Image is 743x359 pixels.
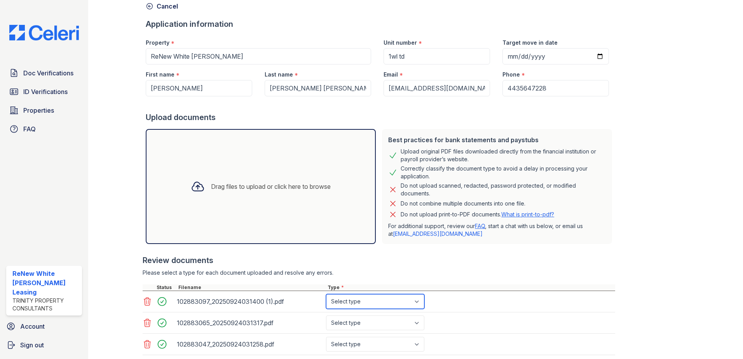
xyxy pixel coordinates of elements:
[23,106,54,115] span: Properties
[475,223,485,229] a: FAQ
[265,71,293,78] label: Last name
[23,87,68,96] span: ID Verifications
[20,322,45,331] span: Account
[401,199,525,208] div: Do not combine multiple documents into one file.
[3,25,85,40] img: CE_Logo_Blue-a8612792a0a2168367f1c8372b55b34899dd931a85d93a1a3d3e32e68fde9ad4.png
[177,284,326,291] div: Filename
[146,112,615,123] div: Upload documents
[3,337,85,353] a: Sign out
[143,255,615,266] div: Review documents
[177,295,323,308] div: 102883097_20250924031400 (1).pdf
[146,39,169,47] label: Property
[20,340,44,350] span: Sign out
[177,338,323,350] div: 102883047_20250924031258.pdf
[388,222,606,238] p: For additional support, review our , start a chat with us below, or email us at
[155,284,177,291] div: Status
[401,165,606,180] div: Correctly classify the document type to avoid a delay in processing your application.
[177,317,323,329] div: 102883065_20250924031317.pdf
[502,71,520,78] label: Phone
[388,135,606,145] div: Best practices for bank statements and paystubs
[501,211,554,218] a: What is print-to-pdf?
[3,319,85,334] a: Account
[6,65,82,81] a: Doc Verifications
[211,182,331,191] div: Drag files to upload or click here to browse
[23,124,36,134] span: FAQ
[401,148,606,163] div: Upload original PDF files downloaded directly from the financial institution or payroll provider’...
[326,284,615,291] div: Type
[12,297,79,312] div: Trinity Property Consultants
[146,19,615,30] div: Application information
[6,121,82,137] a: FAQ
[146,71,174,78] label: First name
[143,269,615,277] div: Please select a type for each document uploaded and resolve any errors.
[384,39,417,47] label: Unit number
[23,68,73,78] span: Doc Verifications
[6,103,82,118] a: Properties
[401,211,554,218] p: Do not upload print-to-PDF documents.
[393,230,483,237] a: [EMAIL_ADDRESS][DOMAIN_NAME]
[502,39,558,47] label: Target move in date
[384,71,398,78] label: Email
[401,182,606,197] div: Do not upload scanned, redacted, password protected, or modified documents.
[12,269,79,297] div: ReNew White [PERSON_NAME] Leasing
[146,2,178,11] a: Cancel
[6,84,82,99] a: ID Verifications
